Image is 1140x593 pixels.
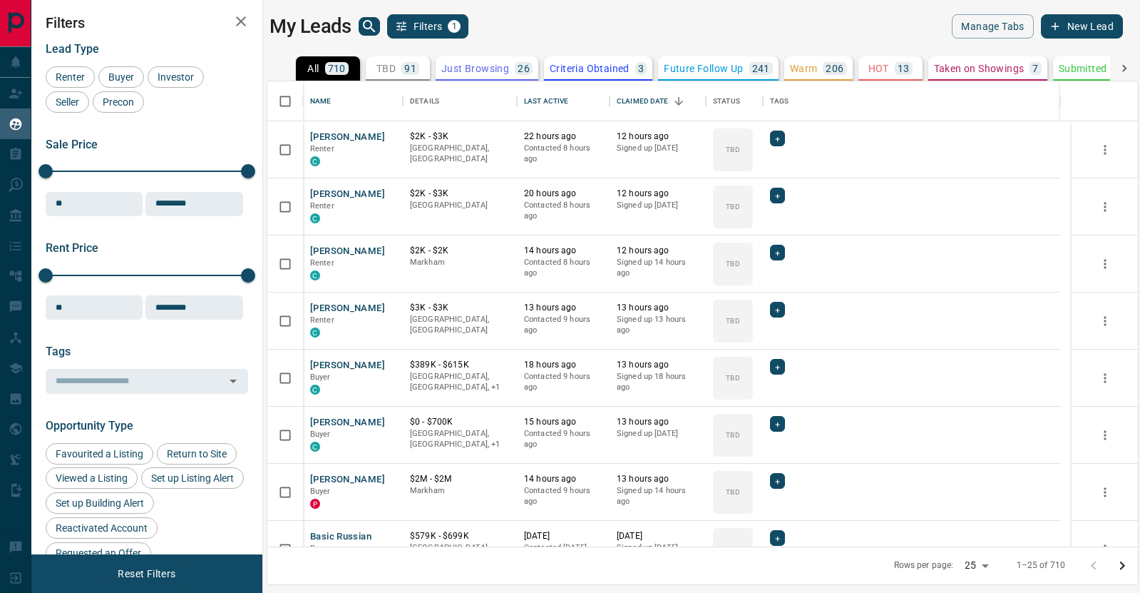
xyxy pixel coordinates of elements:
p: Contacted 9 hours ago [524,485,602,507]
div: Details [403,81,517,121]
span: + [775,303,780,317]
p: Signed up 13 hours ago [617,314,699,336]
p: $389K - $615K [410,359,510,371]
p: 14 hours ago [524,245,602,257]
p: 206 [826,64,843,74]
span: Buyer [310,430,331,439]
div: Reactivated Account [46,517,158,539]
button: more [1094,253,1116,275]
div: Last Active [524,81,568,121]
button: Go to next page [1108,552,1136,580]
div: condos.ca [310,442,320,452]
button: more [1094,368,1116,389]
p: TBD [726,258,739,269]
div: Favourited a Listing [46,443,153,465]
span: + [775,531,780,545]
div: Set up Listing Alert [141,467,244,489]
p: 91 [404,64,416,74]
div: Buyer [98,66,144,88]
p: $2K - $2K [410,245,510,257]
div: condos.ca [310,328,320,338]
p: 13 [898,64,910,74]
button: Basic Russian [310,530,371,544]
p: Contacted 9 hours ago [524,314,602,336]
p: 13 hours ago [617,302,699,314]
p: Rows per page: [894,559,954,572]
p: TBD [726,544,739,554]
button: [PERSON_NAME] [310,245,385,258]
p: 12 hours ago [617,188,699,200]
span: 1 [449,21,459,31]
span: Return to Site [162,448,232,460]
p: 13 hours ago [617,359,699,371]
button: [PERSON_NAME] [310,188,385,201]
p: 7 [1032,64,1038,74]
p: 26 [518,64,530,74]
span: Reactivated Account [51,522,153,534]
p: Signed up [DATE] [617,428,699,440]
div: property.ca [310,499,320,509]
div: + [770,131,785,146]
p: Submitted Offer [1059,64,1134,74]
p: [GEOGRAPHIC_DATA], [GEOGRAPHIC_DATA] [410,314,510,336]
div: Claimed Date [617,81,669,121]
button: [PERSON_NAME] [310,131,385,144]
span: Seller [51,96,84,108]
span: + [775,188,780,203]
p: Signed up [DATE] [617,143,699,154]
p: $2K - $3K [410,131,510,143]
button: [PERSON_NAME] [310,302,385,315]
button: more [1094,482,1116,503]
button: Manage Tabs [952,14,1033,39]
button: [PERSON_NAME] [310,473,385,487]
span: Investor [153,71,199,83]
div: 25 [959,555,993,576]
span: Renter [51,71,90,83]
p: 3 [638,64,644,74]
p: $2K - $3K [410,188,510,200]
p: Toronto [410,371,510,393]
p: TBD [726,144,739,155]
p: 13 hours ago [617,473,699,485]
span: Viewed a Listing [51,472,133,484]
p: $3K - $3K [410,302,510,314]
div: Details [410,81,439,121]
div: condos.ca [310,156,320,166]
div: + [770,188,785,203]
span: Buyer [103,71,139,83]
span: Buyer [310,487,331,496]
p: 15 hours ago [524,416,602,428]
p: Contacted 9 hours ago [524,428,602,450]
p: 13 hours ago [524,302,602,314]
button: Reset Filters [108,562,185,586]
span: Renter [310,201,334,211]
div: Status [706,81,763,121]
p: Criteria Obtained [550,64,630,74]
span: Precon [98,96,139,108]
h1: My Leads [269,15,351,38]
span: + [775,360,780,374]
div: Claimed Date [610,81,706,121]
p: 14 hours ago [524,473,602,485]
span: Tags [46,345,71,358]
span: + [775,474,780,488]
p: Just Browsing [441,64,509,74]
div: + [770,530,785,546]
p: Future Follow Up [664,64,743,74]
p: HOT [868,64,889,74]
p: [GEOGRAPHIC_DATA], [GEOGRAPHIC_DATA] [410,542,510,564]
p: $579K - $699K [410,530,510,542]
div: Viewed a Listing [46,467,138,489]
p: Signed up 14 hours ago [617,257,699,279]
span: Lead Type [46,42,99,56]
p: 710 [328,64,346,74]
p: Taken on Showings [934,64,1025,74]
span: + [775,131,780,146]
p: TBD [726,201,739,212]
p: TBD [726,372,739,383]
p: All [307,64,319,74]
p: Markham [410,257,510,268]
p: [DATE] [524,530,602,542]
p: $0 - $700K [410,416,510,428]
div: Seller [46,91,89,113]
